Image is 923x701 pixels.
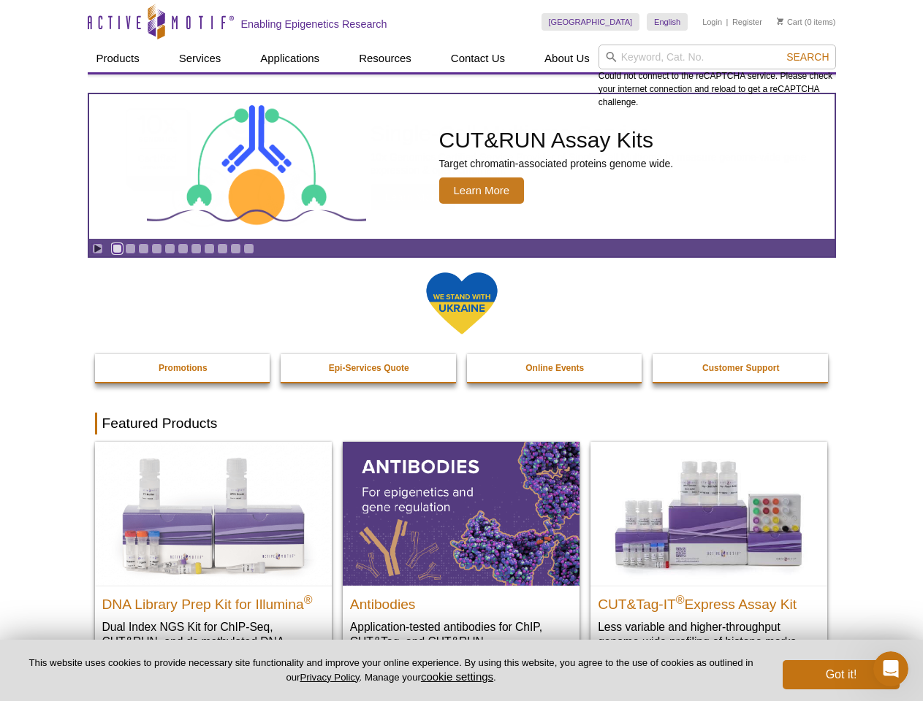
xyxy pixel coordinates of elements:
a: Toggle autoplay [92,243,103,254]
strong: Customer Support [702,363,779,373]
a: About Us [536,45,599,72]
img: All Antibodies [343,442,580,585]
img: Your Cart [777,18,783,25]
sup: ® [304,593,313,605]
a: Go to slide 10 [230,243,241,254]
a: Go to slide 6 [178,243,189,254]
a: Go to slide 9 [217,243,228,254]
img: DNA Library Prep Kit for Illumina [95,442,332,585]
a: English [647,13,688,31]
a: DNA Library Prep Kit for Illumina DNA Library Prep Kit for Illumina® Dual Index NGS Kit for ChIP-... [95,442,332,678]
button: Search [782,50,833,64]
a: Go to slide 11 [243,243,254,254]
h2: CUT&Tag-IT Express Assay Kit [598,590,820,612]
a: Cart [777,17,802,27]
a: Go to slide 2 [125,243,136,254]
img: CUT&Tag-IT® Express Assay Kit [590,442,827,585]
a: Epi-Services Quote [281,354,457,382]
a: Go to slide 5 [164,243,175,254]
a: Register [732,17,762,27]
h2: Antibodies [350,590,572,612]
h2: Enabling Epigenetics Research [241,18,387,31]
a: Resources [350,45,420,72]
a: Privacy Policy [300,672,359,683]
a: Products [88,45,148,72]
div: Could not connect to the reCAPTCHA service. Please check your internet connection and reload to g... [599,45,836,109]
li: (0 items) [777,13,836,31]
a: Go to slide 8 [204,243,215,254]
sup: ® [676,593,685,605]
strong: Online Events [525,363,584,373]
a: Login [702,17,722,27]
strong: Epi-Services Quote [329,363,409,373]
button: Got it! [783,660,900,689]
li: | [726,13,729,31]
iframe: Intercom live chat [873,651,908,686]
a: All Antibodies Antibodies Application-tested antibodies for ChIP, CUT&Tag, and CUT&RUN. [343,442,580,663]
a: Go to slide 1 [112,243,123,254]
span: Search [786,51,829,63]
p: Application-tested antibodies for ChIP, CUT&Tag, and CUT&RUN. [350,619,572,649]
button: cookie settings [421,670,493,683]
h2: DNA Library Prep Kit for Illumina [102,590,324,612]
p: This website uses cookies to provide necessary site functionality and improve your online experie... [23,656,759,684]
img: We Stand With Ukraine [425,271,498,336]
a: Customer Support [653,354,829,382]
a: [GEOGRAPHIC_DATA] [542,13,640,31]
a: Applications [251,45,328,72]
a: Go to slide 7 [191,243,202,254]
a: Online Events [467,354,644,382]
p: Less variable and higher-throughput genome-wide profiling of histone marks​. [598,619,820,649]
a: Go to slide 4 [151,243,162,254]
a: Go to slide 3 [138,243,149,254]
a: CUT&Tag-IT® Express Assay Kit CUT&Tag-IT®Express Assay Kit Less variable and higher-throughput ge... [590,442,827,663]
input: Keyword, Cat. No. [599,45,836,69]
strong: Promotions [159,363,208,373]
a: Services [170,45,230,72]
a: Promotions [95,354,272,382]
p: Dual Index NGS Kit for ChIP-Seq, CUT&RUN, and ds methylated DNA assays. [102,619,324,664]
a: Contact Us [442,45,514,72]
h2: Featured Products [95,413,829,434]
